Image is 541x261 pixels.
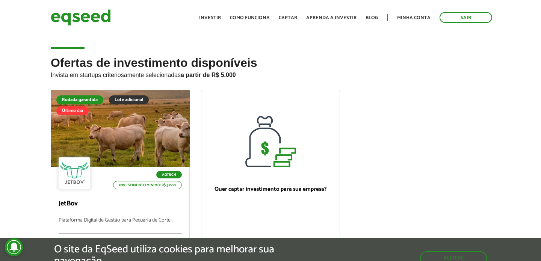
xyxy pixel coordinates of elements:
div: Último dia [56,106,89,115]
p: Invista em startups criteriosamente selecionadas [51,69,490,78]
a: Aprenda a investir [306,15,357,20]
p: Investimento mínimo: R$ 5.000 [113,181,182,189]
a: Blog [366,15,378,20]
p: Quer captar investimento para sua empresa? [209,186,332,193]
h2: Ofertas de investimento disponíveis [51,56,490,90]
p: JetBov [59,200,182,208]
div: Lote adicional [109,95,149,104]
a: Minha conta [397,15,431,20]
p: Agtech [156,171,182,178]
a: Sair [440,12,492,23]
a: Investir [199,15,221,20]
div: Rodada garantida [56,95,103,104]
img: EqSeed [51,8,111,27]
a: Captar [279,15,297,20]
p: Plataforma Digital de Gestão para Pecuária de Corte [59,217,182,234]
a: Como funciona [230,15,270,20]
strong: a partir de R$ 5.000 [181,72,236,78]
